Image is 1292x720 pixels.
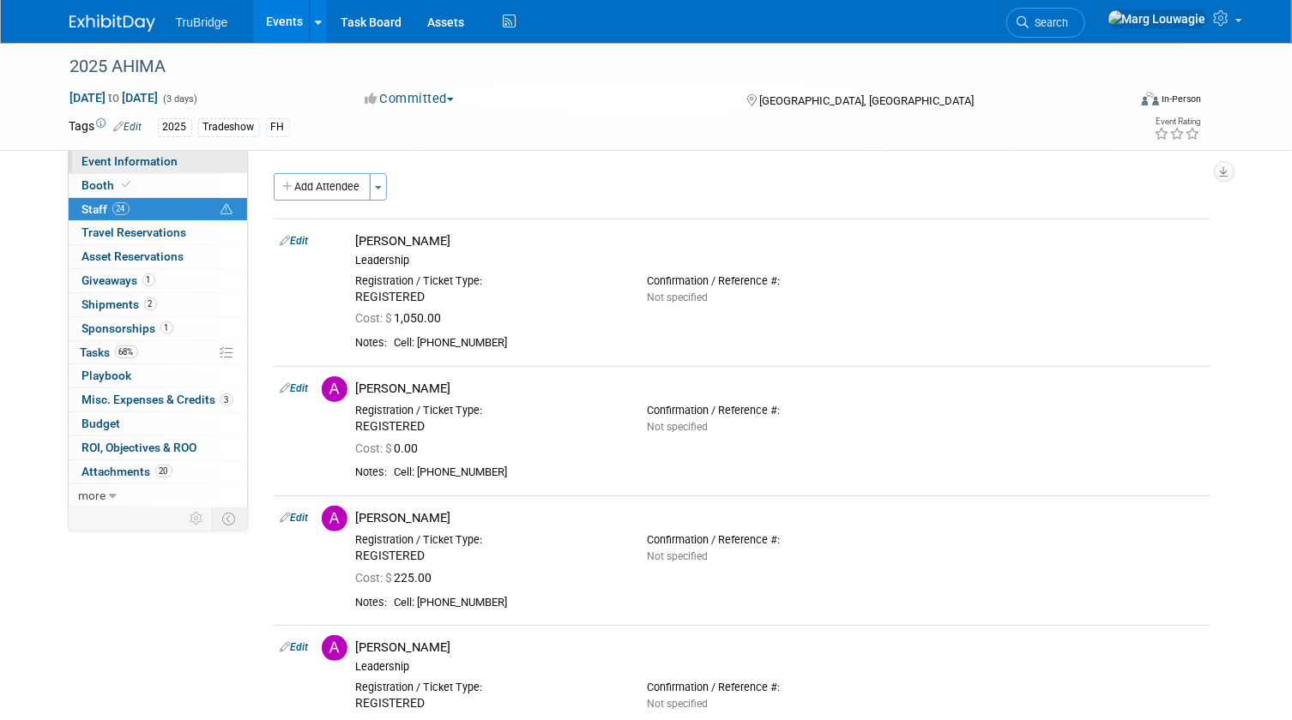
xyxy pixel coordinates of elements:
[647,681,912,694] div: Confirmation / Reference #:
[221,202,233,218] span: Potential Scheduling Conflict -- at least one attendee is tagged in another overlapping event.
[356,290,621,305] div: REGISTERED
[759,94,974,107] span: [GEOGRAPHIC_DATA], [GEOGRAPHIC_DATA]
[356,336,388,350] div: Notes:
[356,441,395,455] span: Cost: $
[356,571,395,585] span: Cost: $
[266,118,290,136] div: FH
[395,336,1204,351] div: Cell: [PHONE_NUMBER]
[160,321,173,334] span: 1
[82,369,132,382] span: Playbook
[112,202,130,215] span: 24
[69,412,247,435] a: Budget
[356,549,621,564] div: REGISTERED
[322,506,347,531] img: A.jpg
[212,507,247,530] td: Toggle Event Tabs
[647,421,708,433] span: Not specified
[356,696,621,711] div: REGISTERED
[69,15,155,32] img: ExhibitDay
[356,510,1204,526] div: [PERSON_NAME]
[69,117,142,137] td: Tags
[647,274,912,288] div: Confirmation / Reference #:
[82,441,197,454] span: ROI, Objectives & ROO
[69,364,247,387] a: Playbook
[647,533,912,547] div: Confirmation / Reference #:
[81,345,138,359] span: Tasks
[82,202,130,216] span: Staff
[69,269,247,292] a: Giveaways1
[395,465,1204,480] div: Cell: [PHONE_NUMBER]
[356,254,1204,267] div: Leadership
[82,154,178,168] span: Event Information
[183,507,213,530] td: Personalize Event Tab Strip
[322,635,347,661] img: A.jpg
[356,311,449,325] span: 1,050.00
[647,404,912,417] div: Confirmation / Reference #:
[281,512,309,524] a: Edit
[281,235,309,247] a: Edit
[115,345,138,358] span: 68%
[69,436,247,459] a: ROI, Objectives & ROO
[158,118,192,136] div: 2025
[647,550,708,562] span: Not specified
[1142,92,1159,105] img: Format-Inperson.png
[155,465,172,477] span: 20
[395,596,1204,610] div: Cell: [PHONE_NUMBER]
[69,90,160,105] span: [DATE] [DATE]
[82,249,184,263] span: Asset Reservations
[82,178,135,192] span: Booth
[356,311,395,325] span: Cost: $
[82,393,233,406] span: Misc. Expenses & Credits
[1108,9,1207,28] img: Marg Louwagie
[69,150,247,173] a: Event Information
[356,533,621,547] div: Registration / Ticket Type:
[647,291,708,303] span: Not specified
[142,273,155,286] span: 1
[79,489,106,502] span: more
[281,641,309,653] a: Edit
[356,441,426,455] span: 0.00
[144,297,157,310] span: 2
[82,273,155,287] span: Giveaways
[114,121,142,133] a: Edit
[1006,8,1085,38] a: Search
[359,90,461,108] button: Committed
[356,419,621,435] div: REGISTERED
[1162,93,1202,105] div: In-Person
[69,484,247,507] a: more
[176,15,228,29] span: TruBridge
[356,596,388,609] div: Notes:
[123,180,131,189] i: Booth reservation complete
[356,381,1204,397] div: [PERSON_NAME]
[281,382,309,394] a: Edit
[82,225,187,239] span: Travel Reservations
[82,321,173,335] span: Sponsorships
[69,388,247,411] a: Misc. Expenses & Credits3
[356,465,388,479] div: Notes:
[356,639,1204,656] div: [PERSON_NAME]
[69,221,247,244] a: Travel Reservations
[69,317,247,340] a: Sponsorships1
[82,465,172,478] span: Attachments
[64,51,1106,82] div: 2025 AHIMA
[106,91,123,105] span: to
[69,341,247,364] a: Tasks68%
[220,393,233,406] span: 3
[198,118,260,136] div: Tradeshow
[69,174,247,197] a: Booth
[82,297,157,311] span: Shipments
[356,571,439,585] span: 225.00
[69,245,247,268] a: Asset Reservations
[1155,117,1201,126] div: Event Rating
[1029,16,1069,29] span: Search
[274,173,371,201] button: Add Attendee
[69,293,247,316] a: Shipments2
[69,198,247,221] a: Staff24
[356,681,621,694] div: Registration / Ticket Type:
[69,460,247,483] a: Attachments20
[647,698,708,710] span: Not specified
[162,93,198,105] span: (3 days)
[82,417,121,430] span: Budget
[356,660,1204,674] div: Leadership
[356,274,621,288] div: Registration / Ticket Type:
[356,233,1204,249] div: [PERSON_NAME]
